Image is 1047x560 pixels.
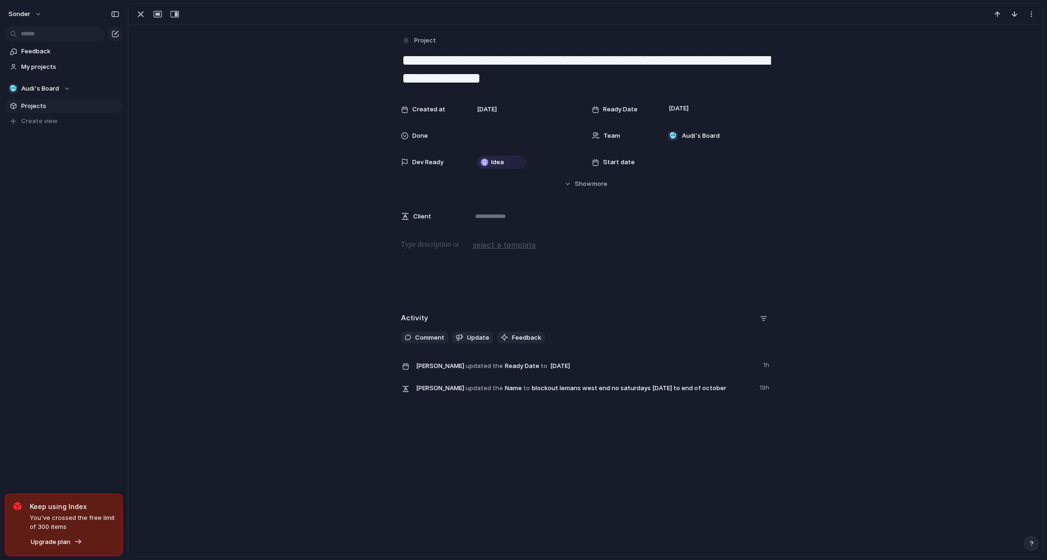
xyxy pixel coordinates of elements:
[512,333,541,343] span: Feedback
[467,333,489,343] span: Update
[473,239,536,251] span: select a template
[401,332,448,344] button: Comment
[477,105,497,114] span: [DATE]
[541,361,547,371] span: to
[9,84,18,93] div: 🥶
[763,359,771,370] span: 1h
[401,313,428,324] h2: Activity
[548,360,573,372] span: [DATE]
[401,176,771,192] button: Showmore
[452,332,493,344] button: Update
[603,158,635,167] span: Start date
[414,36,436,45] span: Project
[31,537,70,547] span: Upgrade plan
[30,501,115,511] span: Keep using Index
[759,381,771,393] span: 19h
[416,381,754,394] span: Name blockout lemans west end no saturdays [DATE] to end of october
[466,384,503,393] span: updated the
[21,62,119,72] span: My projects
[466,361,503,371] span: updated the
[415,333,444,343] span: Comment
[5,44,123,59] a: Feedback
[21,84,59,93] span: Audi's Board
[668,131,678,141] div: 🥶
[5,99,123,113] a: Projects
[682,131,720,141] span: Audi's Board
[30,513,115,532] span: You've crossed the free limit of 300 items
[603,105,638,114] span: Ready Date
[412,105,445,114] span: Created at
[4,7,47,22] button: sonder
[416,361,464,371] span: [PERSON_NAME]
[400,34,439,48] button: Project
[592,179,607,189] span: more
[416,384,464,393] span: [PERSON_NAME]
[28,535,85,549] button: Upgrade plan
[471,238,537,252] button: select a template
[413,212,431,221] span: Client
[497,332,545,344] button: Feedback
[21,47,119,56] span: Feedback
[412,131,428,141] span: Done
[21,101,119,111] span: Projects
[523,384,530,393] span: to
[604,131,620,141] span: Team
[5,60,123,74] a: My projects
[575,179,592,189] span: Show
[491,158,504,167] span: Idea
[666,103,691,114] span: [DATE]
[5,82,123,96] button: 🥶Audi's Board
[412,158,443,167] span: Dev Ready
[5,114,123,128] button: Create view
[21,117,58,126] span: Create view
[9,9,30,19] span: sonder
[416,359,758,373] span: Ready Date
